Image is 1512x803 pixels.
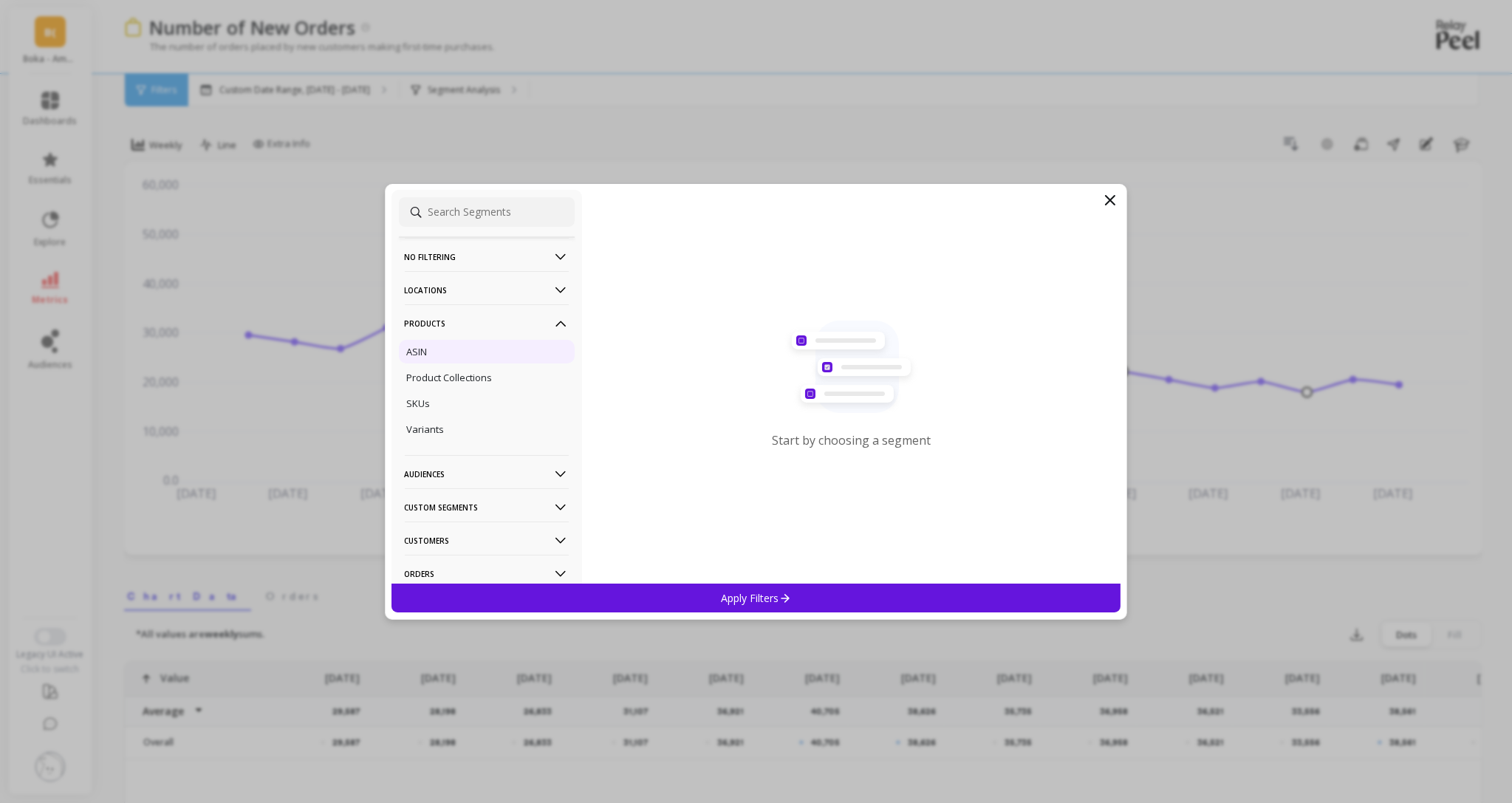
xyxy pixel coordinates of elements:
[407,397,431,410] p: SKUs
[399,197,575,227] input: Search Segments
[407,345,428,358] p: ASIN
[405,271,569,309] p: Locations
[405,455,569,493] p: Audiences
[405,304,569,342] p: Products
[721,591,791,605] p: Apply Filters
[405,555,569,592] p: Orders
[407,423,445,436] p: Variants
[407,371,493,384] p: Product Collections
[772,432,931,448] p: Start by choosing a segment
[405,488,569,526] p: Custom Segments
[405,522,569,559] p: Customers
[405,238,569,276] p: No filtering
